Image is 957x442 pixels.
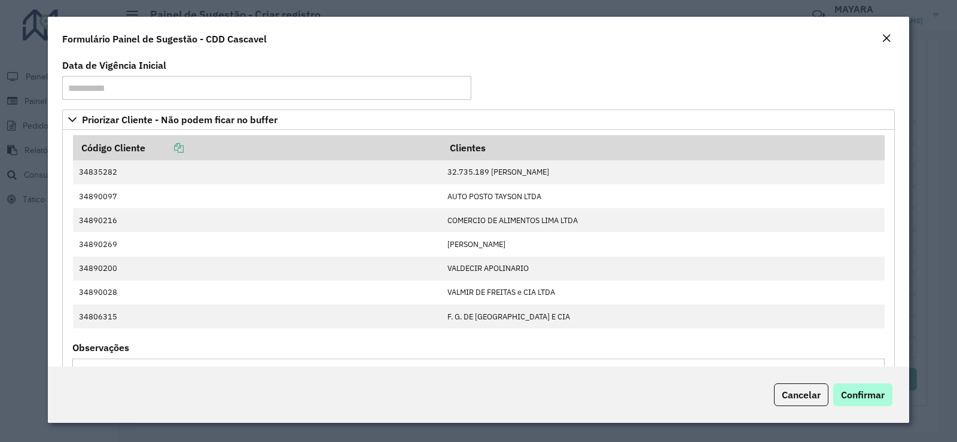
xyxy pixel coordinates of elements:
[73,304,441,328] td: 34806315
[62,109,895,130] a: Priorizar Cliente - Não podem ficar no buffer
[72,340,129,355] label: Observações
[833,383,892,406] button: Confirmar
[73,135,441,160] th: Código Cliente
[441,304,885,328] td: F. G. DE [GEOGRAPHIC_DATA] E CIA
[882,33,891,43] em: Fechar
[73,208,441,232] td: 34890216
[62,32,267,46] h4: Formulário Painel de Sugestão - CDD Cascavel
[441,208,885,232] td: COMERCIO DE ALIMENTOS LIMA LTDA
[878,31,895,47] button: Close
[62,58,166,72] label: Data de Vigência Inicial
[441,160,885,184] td: 32.735.189 [PERSON_NAME]
[73,257,441,281] td: 34890200
[782,389,821,401] span: Cancelar
[82,115,278,124] span: Priorizar Cliente - Não podem ficar no buffer
[441,135,885,160] th: Clientes
[774,383,828,406] button: Cancelar
[441,184,885,208] td: AUTO POSTO TAYSON LTDA
[73,232,441,256] td: 34890269
[73,184,441,208] td: 34890097
[73,281,441,304] td: 34890028
[441,257,885,281] td: VALDECIR APOLINARIO
[841,389,885,401] span: Confirmar
[145,142,184,154] a: Copiar
[73,160,441,184] td: 34835282
[441,232,885,256] td: [PERSON_NAME]
[441,281,885,304] td: VALMIR DE FREITAS e CIA LTDA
